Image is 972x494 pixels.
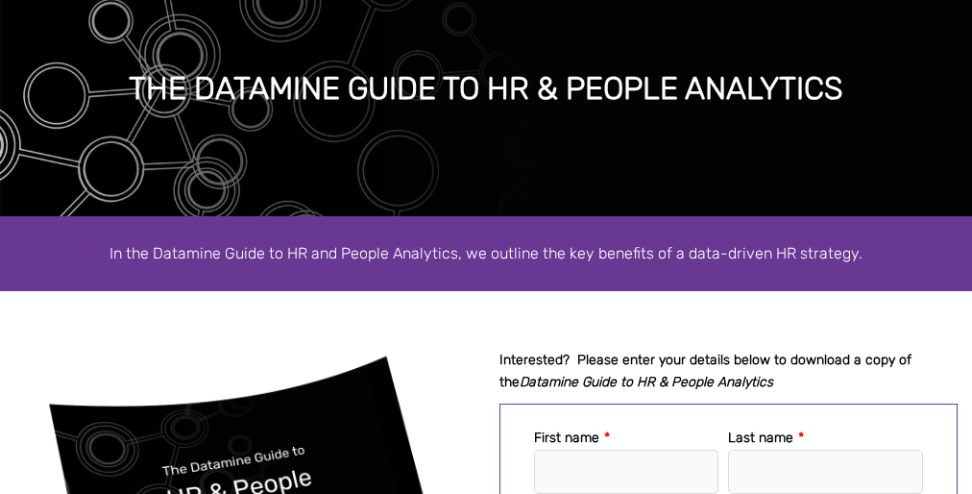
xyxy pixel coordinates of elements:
span: In the Datamine Guide to HR and People Analytics, we outline the key benefits of a data-driven HR... [109,244,863,262]
span: First name [534,430,599,446]
strong: Interested? Please enter your details below to download a copy of the [499,352,911,391]
div: The Datamine Guide to HR & People Analytics [122,72,850,107]
span: Last name [728,430,793,446]
em: Datamine Guide to HR & People Analytics [520,374,773,390]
